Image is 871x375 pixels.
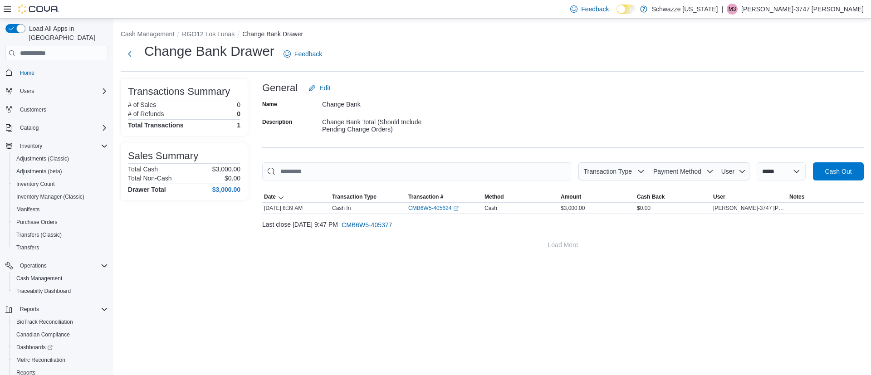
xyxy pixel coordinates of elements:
span: Metrc Reconciliation [13,355,108,365]
span: Feedback [294,49,322,58]
span: Operations [16,260,108,271]
span: Edit [319,83,330,93]
a: Adjustments (Classic) [13,153,73,164]
button: Catalog [16,122,42,133]
div: Last close [DATE] 9:47 PM [262,216,864,234]
h3: Sales Summary [128,151,198,161]
button: Amount [559,191,635,202]
span: Adjustments (beta) [16,168,62,175]
span: Inventory Count [13,179,108,190]
button: Catalog [2,122,112,134]
button: Edit [305,79,334,97]
button: Cash Management [121,30,174,38]
span: Adjustments (beta) [13,166,108,177]
button: Metrc Reconciliation [9,354,112,366]
h6: Total Non-Cash [128,175,172,182]
span: Reports [20,306,39,313]
p: $0.00 [225,175,240,182]
button: Adjustments (beta) [9,165,112,178]
span: Date [264,193,276,200]
a: Metrc Reconciliation [13,355,69,365]
span: Home [20,69,34,77]
a: Transfers (Classic) [13,229,65,240]
a: BioTrack Reconciliation [13,317,77,327]
span: Purchase Orders [16,219,58,226]
button: Adjustments (Classic) [9,152,112,165]
span: Cash Management [13,273,108,284]
p: 0 [237,110,240,117]
button: Payment Method [648,162,717,180]
span: Users [16,86,108,97]
label: Name [262,101,277,108]
div: [DATE] 8:39 AM [262,203,330,214]
span: Load More [548,240,578,249]
button: Transaction Type [578,162,648,180]
span: Transaction Type [583,168,632,175]
a: Inventory Manager (Classic) [13,191,88,202]
button: Inventory Manager (Classic) [9,190,112,203]
button: Next [121,45,139,63]
h4: Drawer Total [128,186,166,193]
span: Transfers [13,242,108,253]
span: Notes [789,193,804,200]
span: Canadian Compliance [16,331,70,338]
a: Feedback [280,45,326,63]
nav: An example of EuiBreadcrumbs [121,29,864,40]
button: Transfers (Classic) [9,229,112,241]
span: Feedback [581,5,609,14]
button: BioTrack Reconciliation [9,316,112,328]
button: Canadian Compliance [9,328,112,341]
button: Operations [2,259,112,272]
svg: External link [453,206,459,211]
button: User [717,162,749,180]
h6: # of Refunds [128,110,164,117]
span: Transaction # [408,193,443,200]
div: Change Bank [322,97,444,108]
span: Adjustments (Classic) [16,155,69,162]
span: Manifests [13,204,108,215]
span: Metrc Reconciliation [16,356,65,364]
span: Cash Out [825,167,851,176]
h6: # of Sales [128,101,156,108]
button: Traceabilty Dashboard [9,285,112,297]
span: Catalog [20,124,39,131]
span: Cash Management [16,275,62,282]
h3: Transactions Summary [128,86,230,97]
span: Purchase Orders [13,217,108,228]
button: Transfers [9,241,112,254]
a: Dashboards [13,342,56,353]
p: $3,000.00 [212,166,240,173]
button: Reports [2,303,112,316]
p: Cash In [332,205,351,212]
h4: $3,000.00 [212,186,240,193]
button: CMB6W5-405377 [338,216,396,234]
h1: Change Bank Drawer [144,42,274,60]
button: User [711,191,788,202]
button: Users [16,86,38,97]
h6: Total Cash [128,166,158,173]
span: Inventory [20,142,42,150]
span: Method [484,193,504,200]
span: Payment Method [653,168,701,175]
span: Traceabilty Dashboard [13,286,108,297]
img: Cova [18,5,59,14]
button: Manifests [9,203,112,216]
button: Operations [16,260,50,271]
a: Traceabilty Dashboard [13,286,74,297]
span: Transfers (Classic) [16,231,62,239]
span: Load All Apps in [GEOGRAPHIC_DATA] [25,24,108,42]
span: CMB6W5-405377 [342,220,392,229]
div: Michelle-3747 Tolentino [727,4,738,15]
a: CMB6W5-405624External link [408,205,459,212]
span: Operations [20,262,47,269]
span: Inventory Count [16,180,55,188]
button: Date [262,191,330,202]
a: Canadian Compliance [13,329,73,340]
button: Notes [788,191,864,202]
span: Transfers (Classic) [13,229,108,240]
button: Inventory Count [9,178,112,190]
div: Change Bank Total (Should Include Pending Change Orders) [322,115,444,133]
a: Dashboards [9,341,112,354]
a: Inventory Count [13,179,59,190]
